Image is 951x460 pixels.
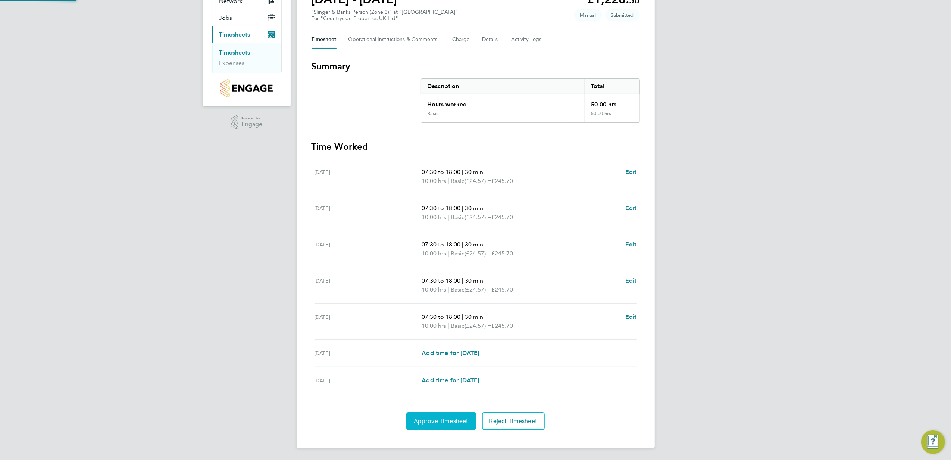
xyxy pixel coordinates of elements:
[625,240,637,249] a: Edit
[625,168,637,177] a: Edit
[448,250,449,257] span: |
[422,376,479,385] a: Add time for [DATE]
[422,177,446,184] span: 10.00 hrs
[489,417,538,425] span: Reject Timesheet
[625,277,637,284] span: Edit
[312,15,458,22] div: For "Countryside Properties UK Ltd"
[348,31,441,49] button: Operational Instructions & Comments
[422,377,479,384] span: Add time for [DATE]
[241,115,262,122] span: Powered by
[448,286,449,293] span: |
[451,285,464,294] span: Basic
[462,277,463,284] span: |
[491,250,513,257] span: £245.70
[312,141,640,153] h3: Time Worked
[585,94,639,111] div: 50.00 hrs
[422,322,446,329] span: 10.00 hrs
[427,111,438,116] div: Basic
[312,60,640,430] section: Timesheet
[625,168,637,175] span: Edit
[315,376,422,385] div: [DATE]
[574,9,602,21] span: This timesheet was manually created.
[406,412,476,430] button: Approve Timesheet
[212,43,281,73] div: Timesheets
[312,60,640,72] h3: Summary
[605,9,640,21] span: This timesheet is Submitted.
[212,79,282,97] a: Go to home page
[421,79,585,94] div: Description
[448,214,449,221] span: |
[625,241,637,248] span: Edit
[464,250,491,257] span: (£24.57) =
[315,204,422,222] div: [DATE]
[491,322,513,329] span: £245.70
[315,168,422,186] div: [DATE]
[422,168,460,175] span: 07:30 to 18:00
[219,49,250,56] a: Timesheets
[312,31,337,49] button: Timesheet
[465,277,483,284] span: 30 min
[315,349,422,358] div: [DATE]
[448,177,449,184] span: |
[465,241,483,248] span: 30 min
[585,79,639,94] div: Total
[448,322,449,329] span: |
[219,31,250,38] span: Timesheets
[212,26,281,43] button: Timesheets
[421,94,585,111] div: Hours worked
[482,412,545,430] button: Reject Timesheet
[465,168,483,175] span: 30 min
[219,59,245,66] a: Expenses
[451,321,464,330] span: Basic
[315,276,422,294] div: [DATE]
[464,214,491,221] span: (£24.57) =
[422,313,460,320] span: 07:30 to 18:00
[220,79,273,97] img: countryside-properties-logo-retina.png
[462,313,463,320] span: |
[422,349,479,358] a: Add time for [DATE]
[625,313,637,321] a: Edit
[453,31,470,49] button: Charge
[315,313,422,330] div: [DATE]
[625,205,637,212] span: Edit
[491,286,513,293] span: £245.70
[422,205,460,212] span: 07:30 to 18:00
[512,31,543,49] button: Activity Logs
[422,250,446,257] span: 10.00 hrs
[422,286,446,293] span: 10.00 hrs
[462,241,463,248] span: |
[231,115,262,130] a: Powered byEngage
[212,9,281,26] button: Jobs
[462,205,463,212] span: |
[422,349,479,357] span: Add time for [DATE]
[625,313,637,320] span: Edit
[422,241,460,248] span: 07:30 to 18:00
[464,322,491,329] span: (£24.57) =
[312,9,458,22] div: "Slinger & Banks Person (Zone 3)" at "[GEOGRAPHIC_DATA]"
[422,277,460,284] span: 07:30 to 18:00
[219,14,232,21] span: Jobs
[451,213,464,222] span: Basic
[451,177,464,186] span: Basic
[464,286,491,293] span: (£24.57) =
[625,204,637,213] a: Edit
[414,417,469,425] span: Approve Timesheet
[491,177,513,184] span: £245.70
[241,121,262,128] span: Engage
[585,111,639,122] div: 50.00 hrs
[462,168,463,175] span: |
[422,214,446,221] span: 10.00 hrs
[451,249,464,258] span: Basic
[421,78,640,123] div: Summary
[491,214,513,221] span: £245.70
[482,31,500,49] button: Details
[625,276,637,285] a: Edit
[464,177,491,184] span: (£24.57) =
[465,205,483,212] span: 30 min
[465,313,483,320] span: 30 min
[921,430,945,454] button: Engage Resource Center
[315,240,422,258] div: [DATE]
